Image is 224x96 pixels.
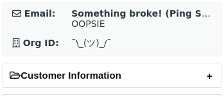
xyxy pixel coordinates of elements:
h2: Customer Information [3,63,221,87]
strong: Org ID: [23,38,59,48]
span: OOPSIE [71,19,105,29]
span: ¯\_(ツ)_/¯ [71,38,111,48]
strong: Email: [24,8,56,19]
